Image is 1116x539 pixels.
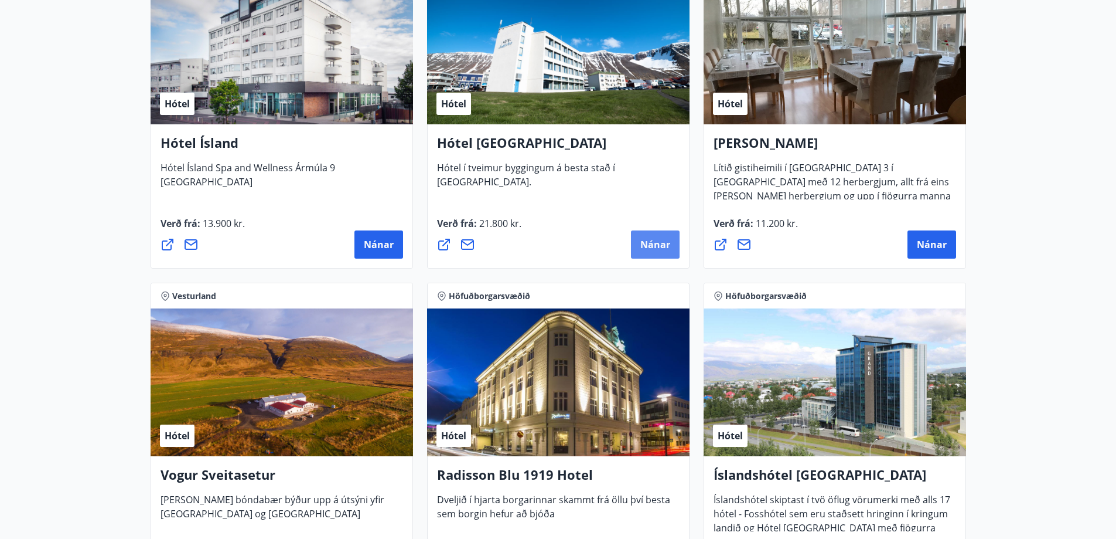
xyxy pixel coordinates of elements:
[753,217,798,230] span: 11.200 kr.
[437,493,670,530] span: Dveljið í hjarta borgarinnar skammt frá öllu því besta sem borgin hefur að bjóða
[165,429,190,442] span: Hótel
[718,429,743,442] span: Hótel
[161,161,335,198] span: Hótel Ísland Spa and Wellness Ármúla 9 [GEOGRAPHIC_DATA]
[477,217,521,230] span: 21.800 kr.
[172,290,216,302] span: Vesturland
[354,230,403,259] button: Nánar
[161,134,403,161] h4: Hótel Ísland
[714,466,956,493] h4: Íslandshótel [GEOGRAPHIC_DATA]
[161,217,245,239] span: Verð frá :
[725,290,807,302] span: Höfuðborgarsvæðið
[714,161,951,226] span: Lítið gistiheimili í [GEOGRAPHIC_DATA] 3 í [GEOGRAPHIC_DATA] með 12 herbergjum, allt frá eins [PE...
[441,97,466,110] span: Hótel
[441,429,466,442] span: Hótel
[364,238,394,251] span: Nánar
[437,161,615,198] span: Hótel í tveimur byggingum á besta stað í [GEOGRAPHIC_DATA].
[631,230,680,259] button: Nánar
[907,230,956,259] button: Nánar
[437,134,680,161] h4: Hótel [GEOGRAPHIC_DATA]
[161,493,384,530] span: [PERSON_NAME] bóndabær býður upp á útsýni yfir [GEOGRAPHIC_DATA] og [GEOGRAPHIC_DATA]
[449,290,530,302] span: Höfuðborgarsvæðið
[437,466,680,493] h4: Radisson Blu 1919 Hotel
[718,97,743,110] span: Hótel
[640,238,670,251] span: Nánar
[714,217,798,239] span: Verð frá :
[437,217,521,239] span: Verð frá :
[161,466,403,493] h4: Vogur Sveitasetur
[165,97,190,110] span: Hótel
[714,134,956,161] h4: [PERSON_NAME]
[917,238,947,251] span: Nánar
[200,217,245,230] span: 13.900 kr.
